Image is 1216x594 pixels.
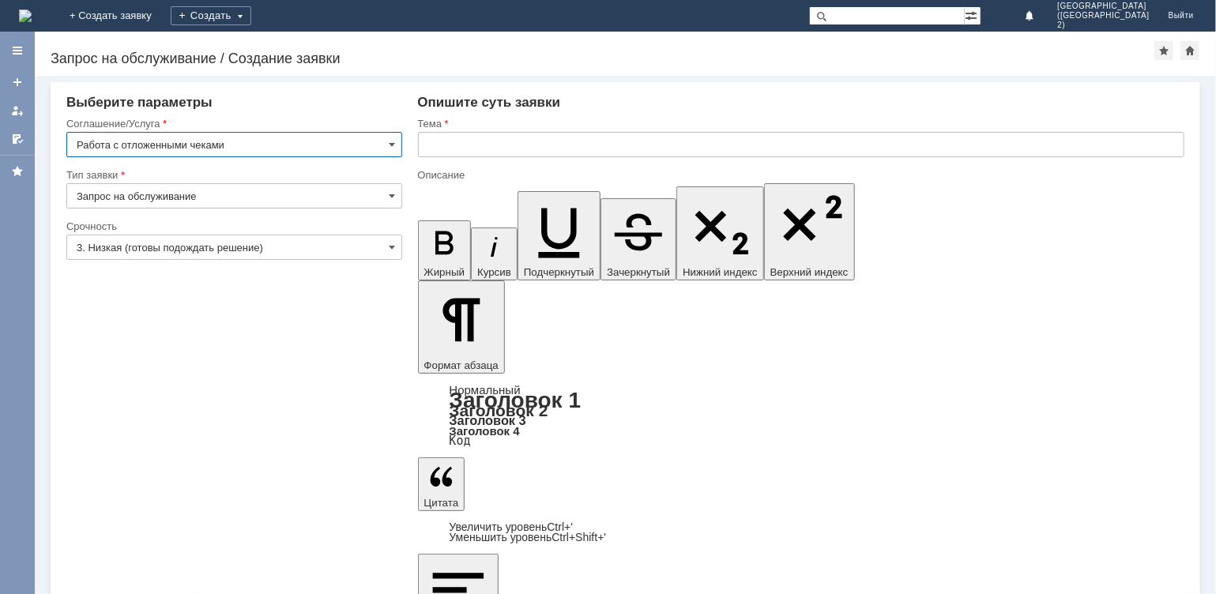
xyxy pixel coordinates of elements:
[477,266,511,278] span: Курсив
[764,183,855,280] button: Верхний индекс
[450,401,548,419] a: Заголовок 2
[418,220,472,280] button: Жирный
[770,266,849,278] span: Верхний индекс
[66,221,399,231] div: Срочность
[450,413,526,427] a: Заголовок 3
[418,522,1185,543] div: Цитата
[66,170,399,180] div: Тип заявки
[1154,41,1173,60] div: Добавить в избранное
[418,280,505,374] button: Формат абзаца
[524,266,594,278] span: Подчеркнутый
[418,95,561,110] span: Опишите суть заявки
[418,170,1182,180] div: Описание
[1057,21,1149,30] span: 2)
[19,9,32,22] a: Перейти на домашнюю страницу
[5,98,30,123] a: Мои заявки
[450,531,607,543] a: Decrease
[51,51,1154,66] div: Запрос на обслуживание / Создание заявки
[683,266,758,278] span: Нижний индекс
[1057,2,1149,11] span: [GEOGRAPHIC_DATA]
[676,186,764,280] button: Нижний индекс
[552,531,606,543] span: Ctrl+Shift+'
[171,6,251,25] div: Создать
[418,385,1185,446] div: Формат абзаца
[418,457,465,511] button: Цитата
[450,424,520,438] a: Заголовок 4
[450,521,574,533] a: Increase
[547,521,573,533] span: Ctrl+'
[5,126,30,152] a: Мои согласования
[5,70,30,95] a: Создать заявку
[66,118,399,129] div: Соглашение/Услуга
[424,497,459,509] span: Цитата
[607,266,670,278] span: Зачеркнутый
[518,191,600,280] button: Подчеркнутый
[66,95,213,110] span: Выберите параметры
[965,7,981,22] span: Расширенный поиск
[450,434,471,448] a: Код
[19,9,32,22] img: logo
[450,383,521,397] a: Нормальный
[424,266,465,278] span: Жирный
[1180,41,1199,60] div: Сделать домашней страницей
[1057,11,1149,21] span: ([GEOGRAPHIC_DATA]
[418,118,1182,129] div: Тема
[471,227,518,280] button: Курсив
[424,359,499,371] span: Формат абзаца
[450,388,582,412] a: Заголовок 1
[600,198,676,280] button: Зачеркнутый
